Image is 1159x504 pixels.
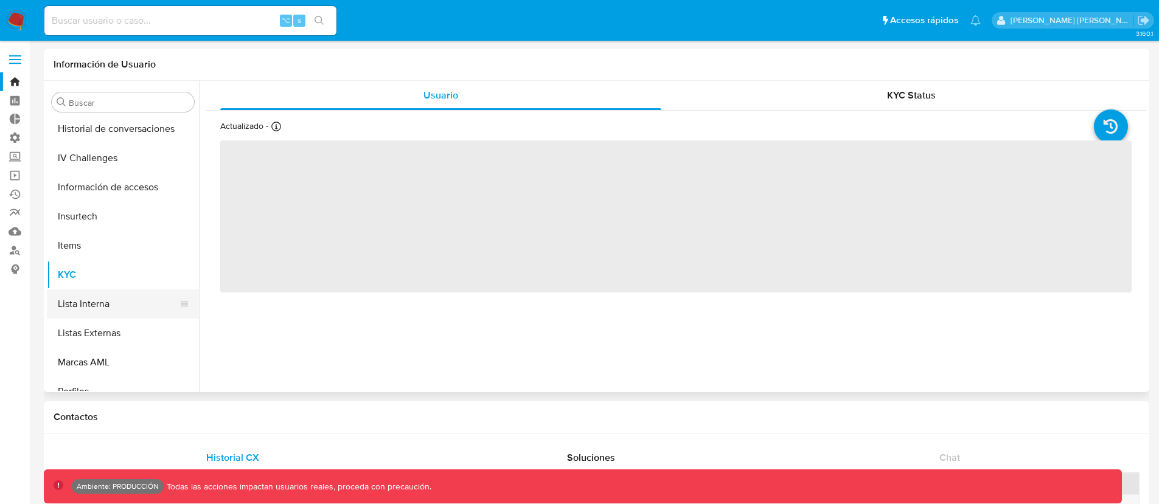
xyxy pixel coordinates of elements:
[164,481,431,492] p: Todas las acciones impactan usuarios reales, proceda con precaución.
[47,143,199,173] button: IV Challenges
[57,97,66,107] button: Buscar
[887,88,936,102] span: KYC Status
[281,15,290,26] span: ⌥
[77,484,159,489] p: Ambiente: PRODUCCIÓN
[47,319,199,348] button: Listas Externas
[47,114,199,143] button: Historial de conversaciones
[939,450,960,464] span: Chat
[47,202,199,231] button: Insurtech
[47,348,199,377] button: Marcas AML
[1137,14,1150,27] a: Salir
[567,450,615,464] span: Soluciones
[44,13,336,29] input: Buscar usuario o caso...
[307,12,332,29] button: search-icon
[423,88,458,102] span: Usuario
[206,450,259,464] span: Historial CX
[298,15,301,26] span: s
[54,58,156,71] h1: Información de Usuario
[1011,15,1133,26] p: victor.david@mercadolibre.com.co
[220,120,268,132] p: Actualizado -
[47,173,199,202] button: Información de accesos
[890,14,958,27] span: Accesos rápidos
[970,15,981,26] a: Notificaciones
[220,140,1132,292] span: ‌
[47,260,199,289] button: KYC
[47,377,199,406] button: Perfiles
[47,231,199,260] button: Items
[54,411,1140,423] h1: Contactos
[47,289,189,319] button: Lista Interna
[69,97,189,108] input: Buscar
